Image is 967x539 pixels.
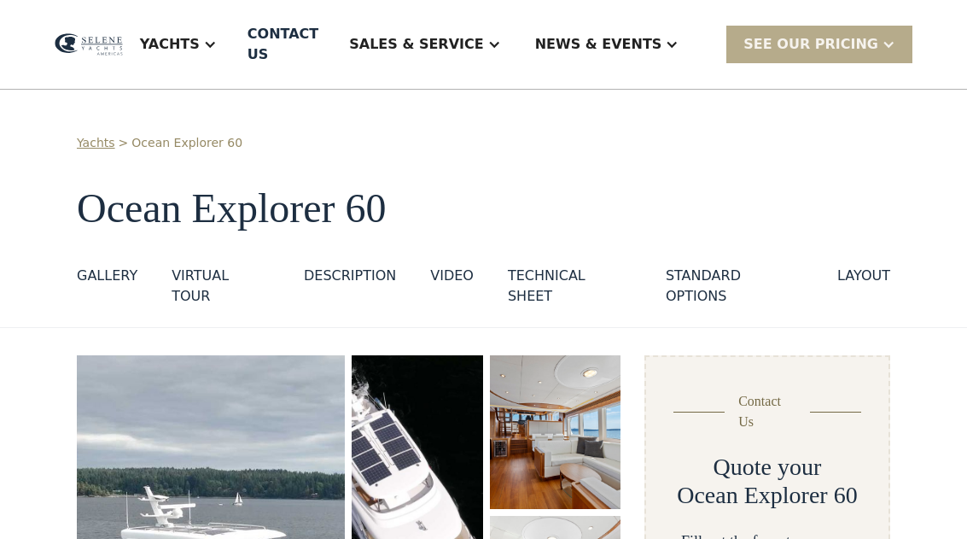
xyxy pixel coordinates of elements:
div: Sales & Service [332,10,517,79]
div: News & EVENTS [535,34,662,55]
h1: Ocean Explorer 60 [77,186,890,231]
div: Sales & Service [349,34,483,55]
div: Yachts [123,10,234,79]
a: VIDEO [430,266,474,313]
a: GALLERY [77,266,137,313]
div: VIDEO [430,266,474,286]
a: VIRTUAL TOUR [172,266,270,313]
div: News & EVENTS [518,10,696,79]
img: logo [55,33,123,56]
div: VIRTUAL TOUR [172,266,270,307]
a: DESCRIPTION [304,266,396,313]
a: layout [837,266,890,313]
div: SEE Our Pricing [743,34,878,55]
a: Technical sheet [508,266,632,313]
div: GALLERY [77,266,137,286]
div: SEE Our Pricing [726,26,912,62]
a: Ocean Explorer 60 [131,134,242,152]
div: Contact Us [738,391,795,432]
a: standard options [666,266,803,313]
h2: Quote your [714,453,822,482]
div: layout [837,266,890,286]
div: Contact US [248,24,318,65]
div: > [119,134,129,152]
div: Technical sheet [508,266,632,307]
a: open lightbox [490,355,620,509]
div: standard options [666,266,803,307]
h2: Ocean Explorer 60 [677,481,857,510]
div: DESCRIPTION [304,266,396,286]
div: Yachts [140,34,200,55]
a: Yachts [77,134,115,152]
